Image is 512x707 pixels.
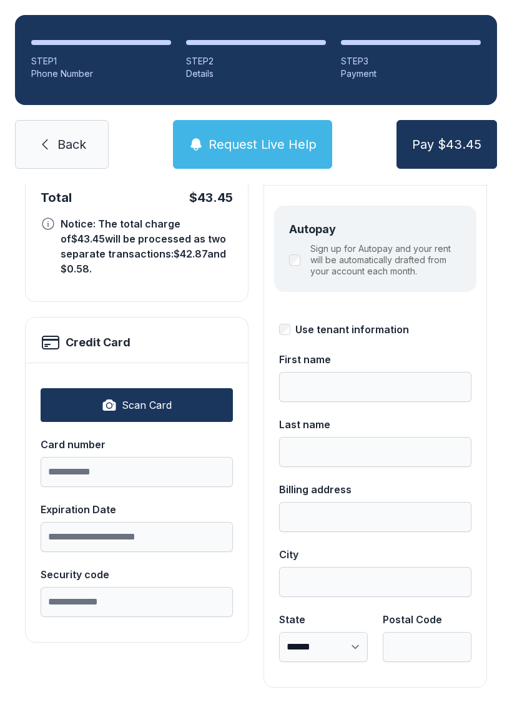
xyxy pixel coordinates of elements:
[279,502,471,532] input: Billing address
[279,417,471,432] div: Last name
[341,68,481,80] div: Payment
[122,398,172,413] span: Scan Card
[279,567,471,597] input: City
[279,352,471,367] div: First name
[31,55,171,68] div: STEP 1
[41,502,233,517] div: Expiration Date
[279,437,471,467] input: Last name
[279,632,368,662] select: State
[383,612,471,627] div: Postal Code
[279,612,368,627] div: State
[41,457,233,487] input: Card number
[31,68,171,80] div: Phone Number
[41,189,72,206] div: Total
[41,567,233,582] div: Security code
[186,68,326,80] div: Details
[66,334,130,351] h2: Credit Card
[279,372,471,402] input: First name
[289,221,461,238] div: Autopay
[383,632,471,662] input: Postal Code
[279,482,471,497] div: Billing address
[209,136,317,153] span: Request Live Help
[412,136,481,153] span: Pay $43.45
[310,243,461,277] label: Sign up for Autopay and your rent will be automatically drafted from your account each month.
[61,216,233,276] div: Notice: The total charge of $43.45 will be processed as two separate transactions: $42.87 and $0....
[341,55,481,68] div: STEP 3
[295,322,409,337] div: Use tenant information
[186,55,326,68] div: STEP 2
[41,522,233,552] input: Expiration Date
[41,587,233,617] input: Security code
[57,136,86,153] span: Back
[189,189,233,206] div: $43.45
[279,547,471,562] div: City
[41,437,233,452] div: Card number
